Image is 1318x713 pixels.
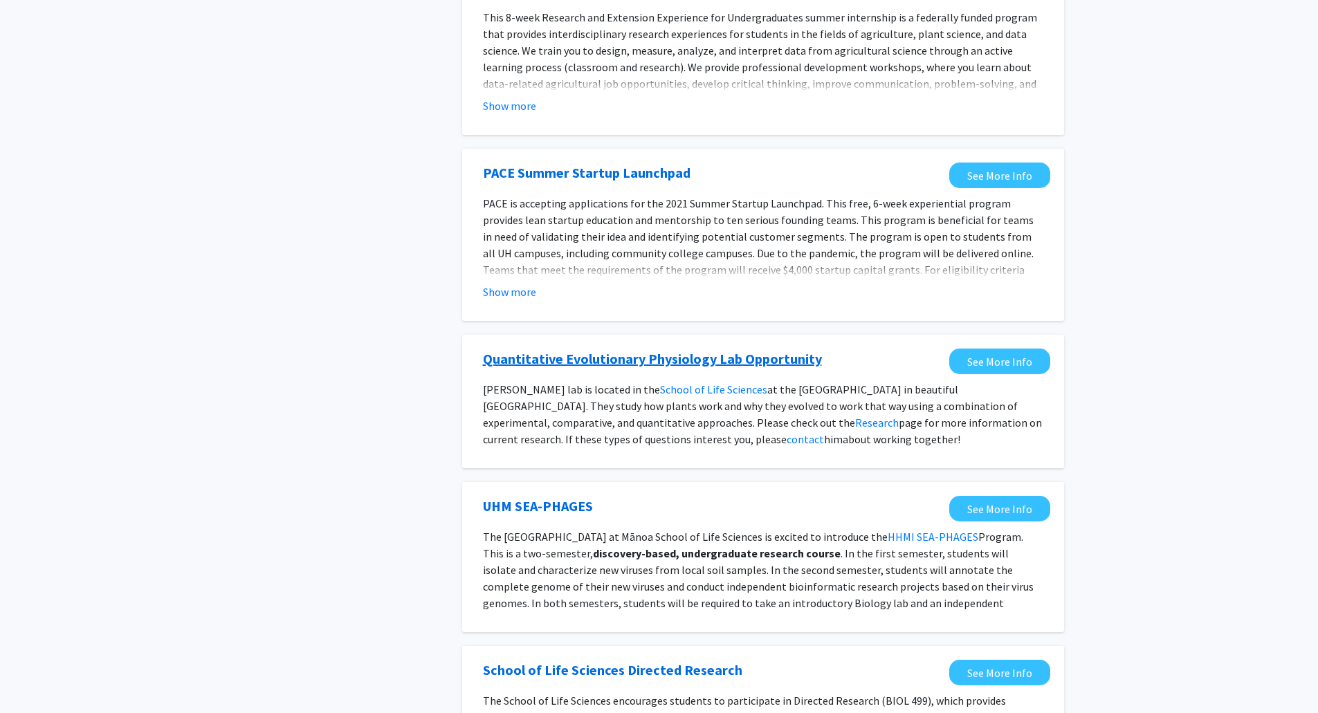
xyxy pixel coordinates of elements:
span: at the [GEOGRAPHIC_DATA] in beautiful [GEOGRAPHIC_DATA]. They study how plants work and why they ... [483,382,1018,429]
a: Opens in a new tab [949,496,1050,521]
p: PACE is accepting applications for the 2021 Summer Startup Launchpad. This free, 6-week experient... [483,195,1043,295]
a: Opens in a new tab [483,496,593,517]
button: Show more [483,284,536,300]
a: School of Life Sciences [660,382,767,396]
strong: discovery-based, undergraduate research course [593,546,841,560]
p: him [483,381,1043,447]
a: Research [855,416,899,429]
span: The [GEOGRAPHIC_DATA] at Mānoa School of Life Sciences is excited to introduce the [483,530,888,544]
a: contact [787,432,824,446]
span: This 8-week Research and Extension Experience for Undergraduates summer internship is a federally... [483,10,1037,107]
span: . In the first semester, students will isolate and characterize new viruses from local soil sampl... [483,546,1034,627]
a: Opens in a new tab [483,349,822,369]
a: Opens in a new tab [483,163,690,183]
a: Opens in a new tab [949,163,1050,188]
iframe: Chat [10,651,59,703]
span: [PERSON_NAME] lab is located in the [483,382,660,396]
a: Opens in a new tab [949,349,1050,374]
a: Opens in a new tab [483,660,742,680]
a: Opens in a new tab [949,660,1050,685]
a: HHMI SEA-PHAGES [888,530,978,544]
button: Show more [483,98,536,114]
span: about working together! [843,432,960,446]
